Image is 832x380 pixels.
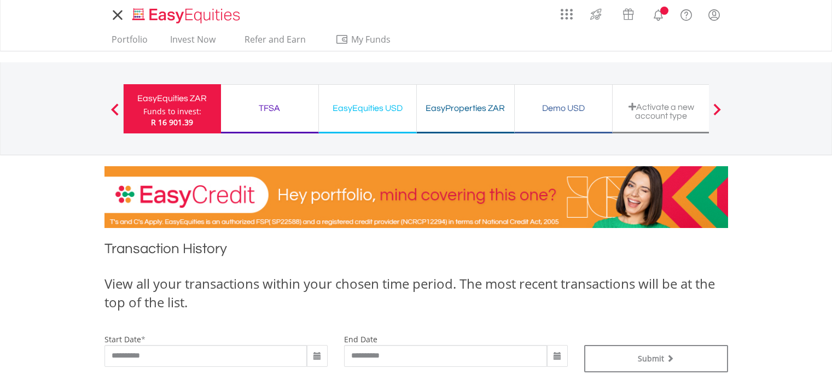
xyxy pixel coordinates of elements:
img: EasyEquities_Logo.png [130,7,245,25]
label: start date [104,334,141,344]
a: AppsGrid [554,3,580,20]
img: thrive-v2.svg [587,5,605,23]
label: end date [344,334,377,344]
button: Submit [584,345,728,372]
img: vouchers-v2.svg [619,5,637,23]
a: Home page [128,3,245,25]
span: R 16 901.39 [151,117,193,127]
div: Funds to invest: [143,106,201,117]
h1: Transaction History [104,239,728,264]
div: Activate a new account type [619,102,703,120]
a: Notifications [644,3,672,25]
span: Refer and Earn [245,33,306,45]
div: Demo USD [521,101,606,116]
img: EasyCredit Promotion Banner [104,166,728,228]
span: My Funds [335,32,407,46]
a: Vouchers [612,3,644,23]
a: Portfolio [107,34,152,51]
img: grid-menu-icon.svg [561,8,573,20]
div: View all your transactions within your chosen time period. The most recent transactions will be a... [104,274,728,312]
div: EasyEquities ZAR [130,91,214,106]
a: Invest Now [166,34,220,51]
a: My Profile [700,3,728,27]
a: FAQ's and Support [672,3,700,25]
div: EasyEquities USD [325,101,410,116]
div: EasyProperties ZAR [423,101,508,116]
div: TFSA [228,101,312,116]
a: Refer and Earn [234,34,317,51]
